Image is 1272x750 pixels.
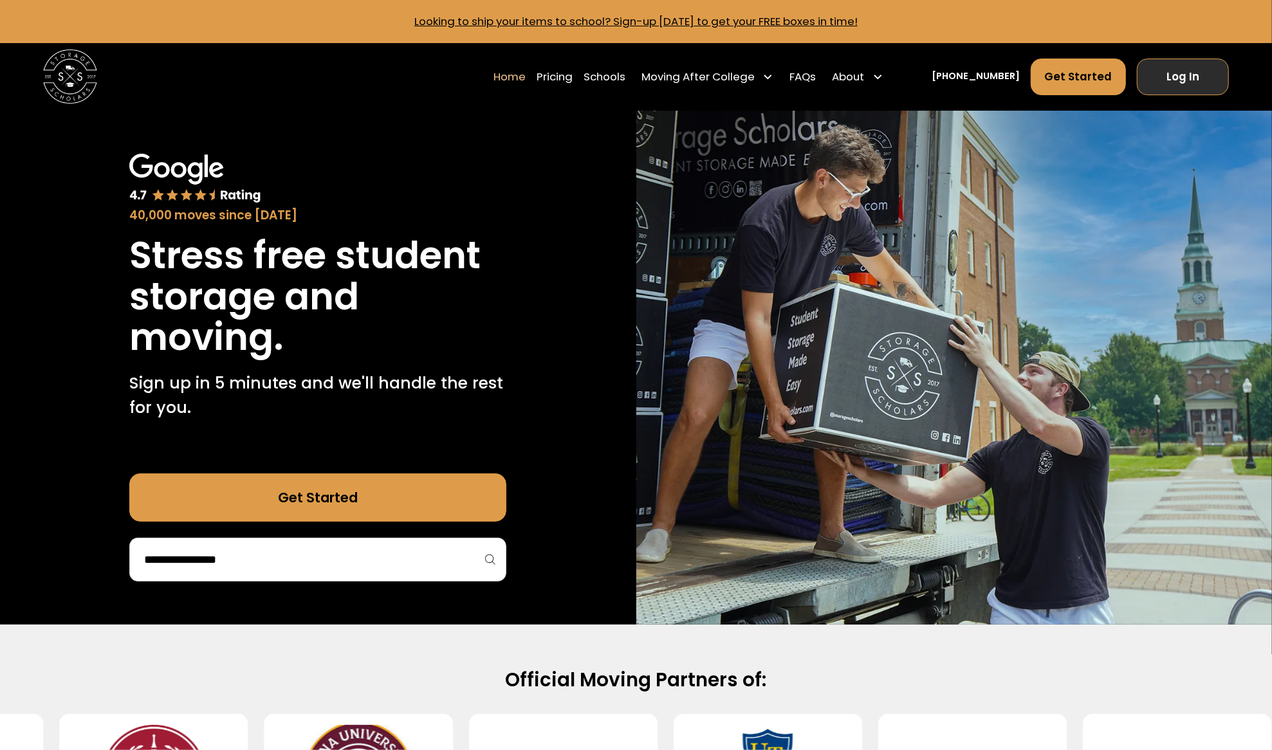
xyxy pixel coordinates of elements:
a: Schools [584,58,625,96]
div: Moving After College [641,69,755,85]
a: Looking to ship your items to school? Sign-up [DATE] to get your FREE boxes in time! [414,14,858,29]
p: Sign up in 5 minutes and we'll handle the rest for you. [129,371,506,419]
a: Get Started [1031,59,1127,95]
a: Pricing [537,58,573,96]
a: [PHONE_NUMBER] [932,69,1020,84]
div: Moving After College [636,58,779,96]
h1: Stress free student storage and moving. [129,235,506,358]
a: Get Started [129,473,506,522]
div: About [832,69,864,85]
a: Log In [1137,59,1228,95]
a: Home [493,58,526,96]
div: 40,000 moves since [DATE] [129,206,506,224]
img: Google 4.7 star rating [129,154,261,204]
img: Storage Scholars main logo [43,50,97,104]
h2: Official Moving Partners of: [205,668,1067,692]
div: About [827,58,889,96]
a: FAQs [789,58,816,96]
